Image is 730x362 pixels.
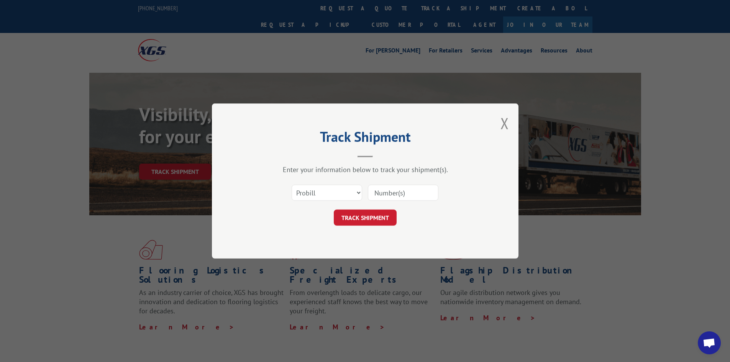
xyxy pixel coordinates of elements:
button: Close modal [500,113,509,133]
div: Open chat [698,331,721,354]
h2: Track Shipment [250,131,480,146]
div: Enter your information below to track your shipment(s). [250,165,480,174]
input: Number(s) [368,185,438,201]
button: TRACK SHIPMENT [334,210,397,226]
